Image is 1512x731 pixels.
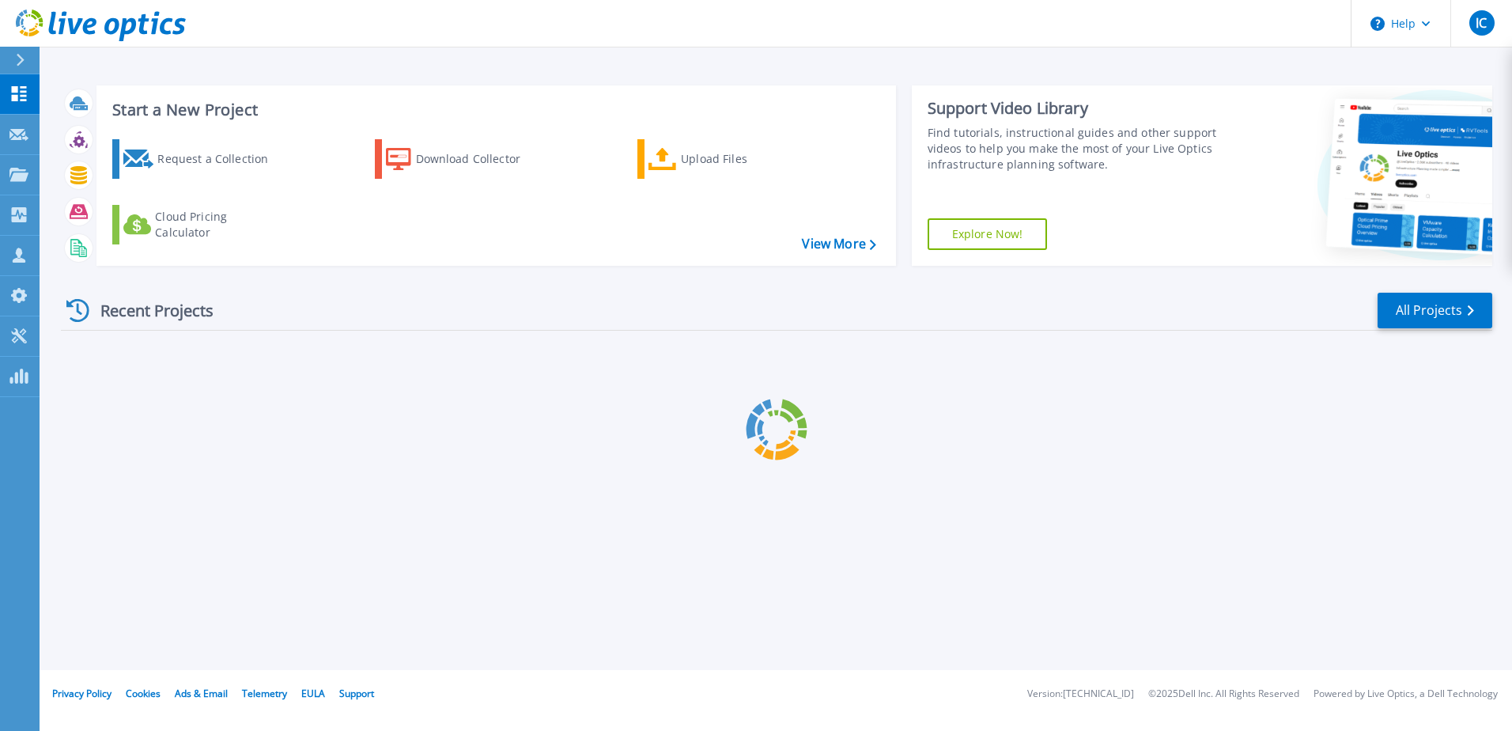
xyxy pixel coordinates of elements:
a: Privacy Policy [52,687,112,700]
a: Cookies [126,687,161,700]
a: Ads & Email [175,687,228,700]
a: Telemetry [242,687,287,700]
a: View More [802,237,875,252]
a: EULA [301,687,325,700]
li: © 2025 Dell Inc. All Rights Reserved [1148,689,1299,699]
div: Recent Projects [61,291,235,330]
a: Upload Files [637,139,814,179]
div: Find tutorials, instructional guides and other support videos to help you make the most of your L... [928,125,1223,172]
a: Explore Now! [928,218,1048,250]
a: All Projects [1378,293,1492,328]
a: Download Collector [375,139,551,179]
div: Cloud Pricing Calculator [155,209,282,241]
li: Version: [TECHNICAL_ID] [1027,689,1134,699]
a: Request a Collection [112,139,289,179]
div: Support Video Library [928,98,1223,119]
a: Support [339,687,374,700]
div: Upload Files [681,143,807,175]
div: Request a Collection [157,143,284,175]
div: Download Collector [416,143,542,175]
span: IC [1476,17,1487,29]
h3: Start a New Project [112,101,875,119]
li: Powered by Live Optics, a Dell Technology [1314,689,1498,699]
a: Cloud Pricing Calculator [112,205,289,244]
